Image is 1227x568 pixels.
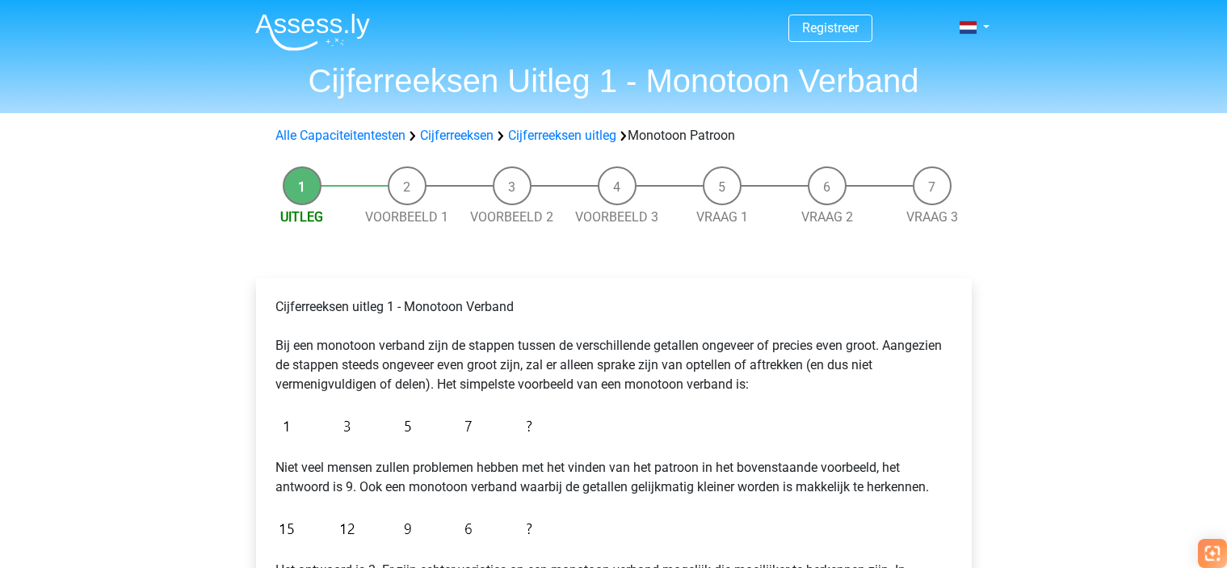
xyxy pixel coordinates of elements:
a: Vraag 3 [906,209,958,225]
img: Figure sequences Example 1.png [275,407,540,445]
p: Cijferreeksen uitleg 1 - Monotoon Verband Bij een monotoon verband zijn de stappen tussen de vers... [275,297,952,394]
a: Registreer [802,20,859,36]
img: Figure sequences Example 2.png [275,510,540,548]
a: Voorbeeld 2 [470,209,553,225]
a: Cijferreeksen [420,128,494,143]
a: Vraag 1 [696,209,748,225]
img: Assessly [255,13,370,51]
a: Voorbeeld 3 [575,209,658,225]
p: Niet veel mensen zullen problemen hebben met het vinden van het patroon in het bovenstaande voorb... [275,458,952,497]
a: Cijferreeksen uitleg [508,128,616,143]
a: Voorbeeld 1 [365,209,448,225]
a: Uitleg [280,209,323,225]
a: Vraag 2 [801,209,853,225]
h1: Cijferreeksen Uitleg 1 - Monotoon Verband [242,61,985,100]
a: Alle Capaciteitentesten [275,128,405,143]
div: Monotoon Patroon [269,126,959,145]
